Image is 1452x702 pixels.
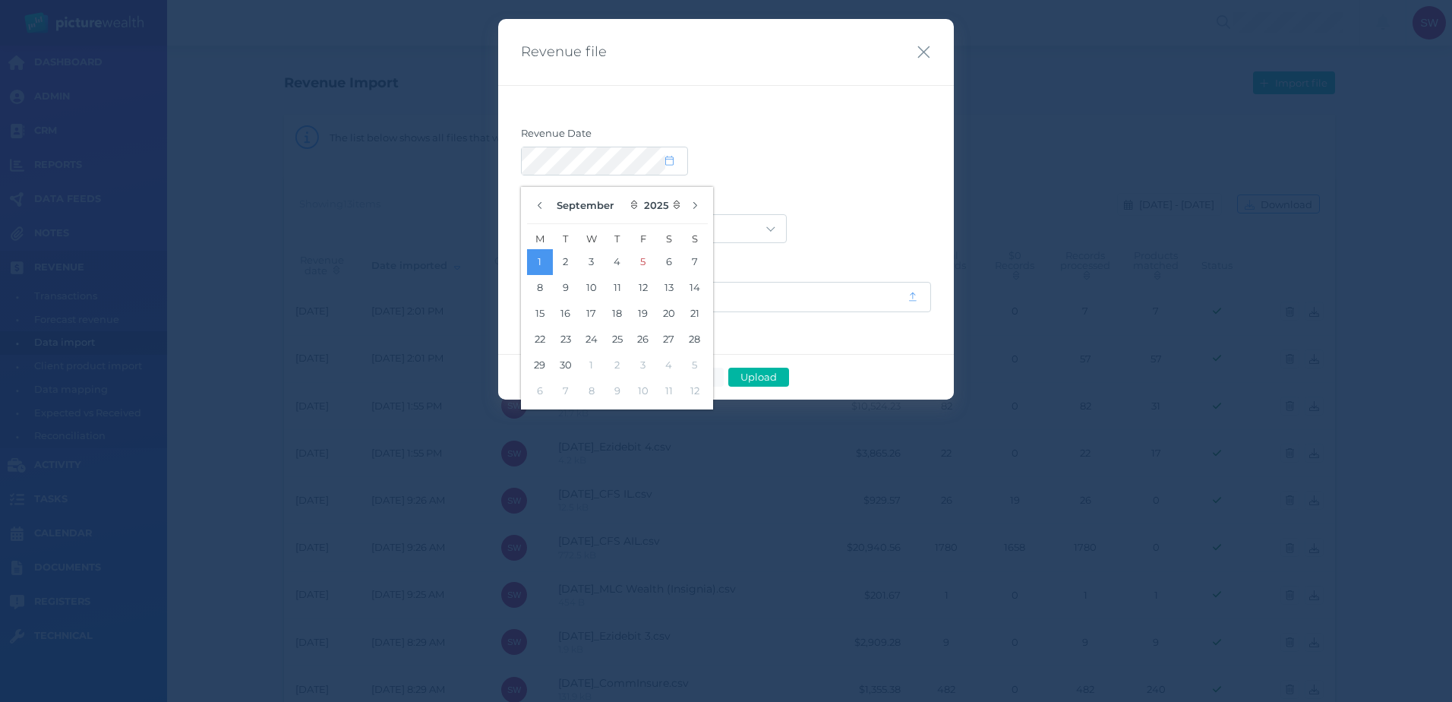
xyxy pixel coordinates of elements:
[527,378,553,404] button: 6
[604,378,630,404] button: 9
[553,301,579,327] button: 16
[630,229,656,249] span: F
[604,249,630,275] button: 4
[604,275,630,301] button: 11
[682,353,708,378] button: 5
[604,353,630,378] button: 2
[604,229,630,249] span: T
[521,127,931,147] label: Revenue Date
[579,275,604,301] button: 10
[630,327,656,353] button: 26
[579,301,604,327] button: 17
[682,229,708,249] span: S
[604,327,630,353] button: 25
[630,353,656,378] button: 3
[656,275,682,301] button: 13
[521,194,931,214] label: Provider
[656,229,682,249] span: S
[527,229,553,249] span: M
[527,249,553,275] button: 1
[553,275,579,301] button: 9
[553,327,579,353] button: 23
[553,353,579,378] button: 30
[527,327,553,353] button: 22
[656,249,682,275] button: 6
[553,378,579,404] button: 7
[630,378,656,404] button: 10
[656,378,682,404] button: 11
[521,43,607,61] span: Revenue file
[527,275,553,301] button: 8
[579,353,604,378] button: 1
[656,327,682,353] button: 27
[630,249,656,275] button: 5
[553,249,579,275] button: 2
[682,249,708,275] button: 7
[527,353,553,378] button: 29
[682,301,708,327] button: 21
[682,327,708,353] button: 28
[535,292,894,304] span: No file selected
[521,262,931,282] label: Revenue file
[579,229,604,249] span: W
[579,249,604,275] button: 3
[917,42,931,62] button: Close
[728,368,789,387] button: Upload
[553,229,579,249] span: T
[579,378,604,404] button: 8
[656,301,682,327] button: 20
[656,353,682,378] button: 4
[682,378,708,404] button: 12
[527,301,553,327] button: 15
[630,301,656,327] button: 19
[604,301,630,327] button: 18
[630,275,656,301] button: 12
[734,371,783,383] span: Upload
[579,327,604,353] button: 24
[682,275,708,301] button: 14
